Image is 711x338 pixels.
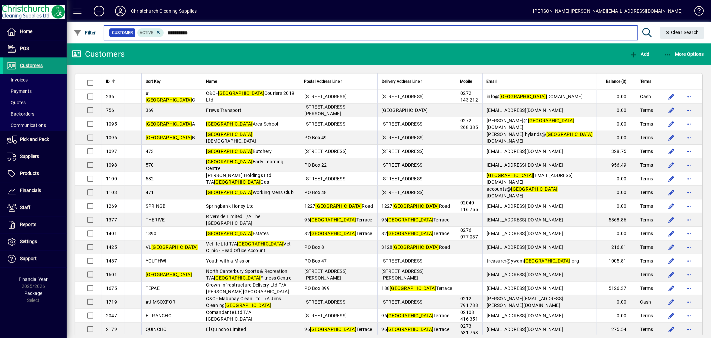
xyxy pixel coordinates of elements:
span: [EMAIL_ADDRESS][DOMAIN_NAME] [487,217,563,222]
button: Profile [110,5,131,17]
button: Edit [666,324,677,335]
span: Estates [206,231,269,236]
span: 1227 Road [382,203,450,209]
em: [GEOGRAPHIC_DATA] [500,94,546,99]
span: Communications [7,123,46,128]
div: Customers [72,49,125,59]
span: B [146,135,195,140]
td: 956.49 [597,158,636,172]
span: YOUTHWI [146,258,167,264]
span: 96 Terrace [382,313,450,318]
span: 82 Terrace [382,231,450,236]
span: Suppliers [20,154,39,159]
span: 82 Terrace [304,231,372,236]
span: 1401 [106,231,117,236]
a: Products [3,165,67,182]
span: Terms [640,78,651,85]
em: [GEOGRAPHIC_DATA] [206,149,253,154]
em: [GEOGRAPHIC_DATA] [151,244,198,250]
em: [GEOGRAPHIC_DATA] [390,286,436,291]
span: ID [106,78,110,85]
a: Knowledge Base [689,1,703,23]
span: [EMAIL_ADDRESS][DOMAIN_NAME] [487,231,563,236]
span: [EMAIL_ADDRESS][DOMAIN_NAME] [487,272,563,277]
span: 582 [146,176,154,181]
span: Name [206,78,217,85]
td: 328.75 [597,145,636,158]
span: 96 Terrace [382,217,450,222]
span: Working Mens Club [206,190,294,195]
button: Edit [666,228,677,239]
div: [PERSON_NAME] [PERSON_NAME][EMAIL_ADDRESS][DOMAIN_NAME] [533,6,683,16]
span: # C [146,91,195,103]
span: 188 Terrace [382,286,452,291]
td: 0.00 [597,131,636,145]
span: Products [20,171,39,176]
em: [GEOGRAPHIC_DATA] [214,275,260,281]
span: Terms [640,107,653,114]
button: More options [683,201,694,211]
a: Settings [3,233,67,250]
em: [GEOGRAPHIC_DATA] [146,97,192,103]
span: Terms [640,230,653,237]
a: Home [3,23,67,40]
a: Reports [3,216,67,233]
button: Edit [666,160,677,170]
span: 2047 [106,313,117,318]
span: Terms [640,285,653,292]
button: More options [683,242,694,252]
span: Riverside Limited T/A The [GEOGRAPHIC_DATA] [206,214,261,226]
em: [GEOGRAPHIC_DATA] [225,303,271,308]
span: [EMAIL_ADDRESS][DOMAIN_NAME] [487,244,563,250]
span: Postal Address Line 1 [304,78,343,85]
button: Edit [666,187,677,198]
span: 1227 Road [304,203,373,209]
div: ID [106,78,121,85]
em: [GEOGRAPHIC_DATA] [218,91,264,96]
em: [GEOGRAPHIC_DATA] [528,118,574,123]
em: [GEOGRAPHIC_DATA] [146,135,192,140]
span: [STREET_ADDRESS] [382,94,424,99]
td: 0.00 [597,172,636,186]
span: 1096 [106,135,117,140]
span: Financials [20,188,41,193]
span: 756 [106,108,114,113]
div: Name [206,78,296,85]
span: 471 [146,190,154,195]
em: [GEOGRAPHIC_DATA] [524,258,570,264]
button: Edit [666,283,677,294]
button: More options [683,324,694,335]
a: Payments [3,86,67,97]
span: Terms [640,216,653,223]
span: 96 Terrace [304,327,372,332]
span: [STREET_ADDRESS] [382,135,424,140]
td: 0.00 [597,90,636,104]
span: VL [146,244,198,250]
td: 0.00 [597,199,636,213]
a: Staff [3,199,67,216]
span: 3128 Road [382,244,450,250]
span: 0212 791 788 [460,296,478,308]
span: [STREET_ADDRESS] [382,299,424,305]
td: 1005.81 [597,254,636,268]
span: [EMAIL_ADDRESS][DOMAIN_NAME] [487,173,573,185]
span: Customer [112,29,133,36]
em: [GEOGRAPHIC_DATA] [511,186,558,192]
div: Christchurch Cleaning Supplies [131,6,197,16]
td: 275.54 [597,323,636,336]
em: [GEOGRAPHIC_DATA] [387,217,433,222]
td: 0.00 [597,117,636,131]
span: Frews Transport [206,108,242,113]
span: Payments [7,89,32,94]
span: THERIVE [146,217,165,222]
span: Terms [640,134,653,141]
button: Edit [666,91,677,102]
span: EL RANCHO [146,313,172,318]
em: [GEOGRAPHIC_DATA] [315,203,362,209]
em: [GEOGRAPHIC_DATA] [487,173,533,178]
span: Terms [640,162,653,168]
div: Email [487,78,593,85]
em: [GEOGRAPHIC_DATA] [214,179,260,185]
em: [GEOGRAPHIC_DATA] [387,327,433,332]
span: Terms [640,312,653,319]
